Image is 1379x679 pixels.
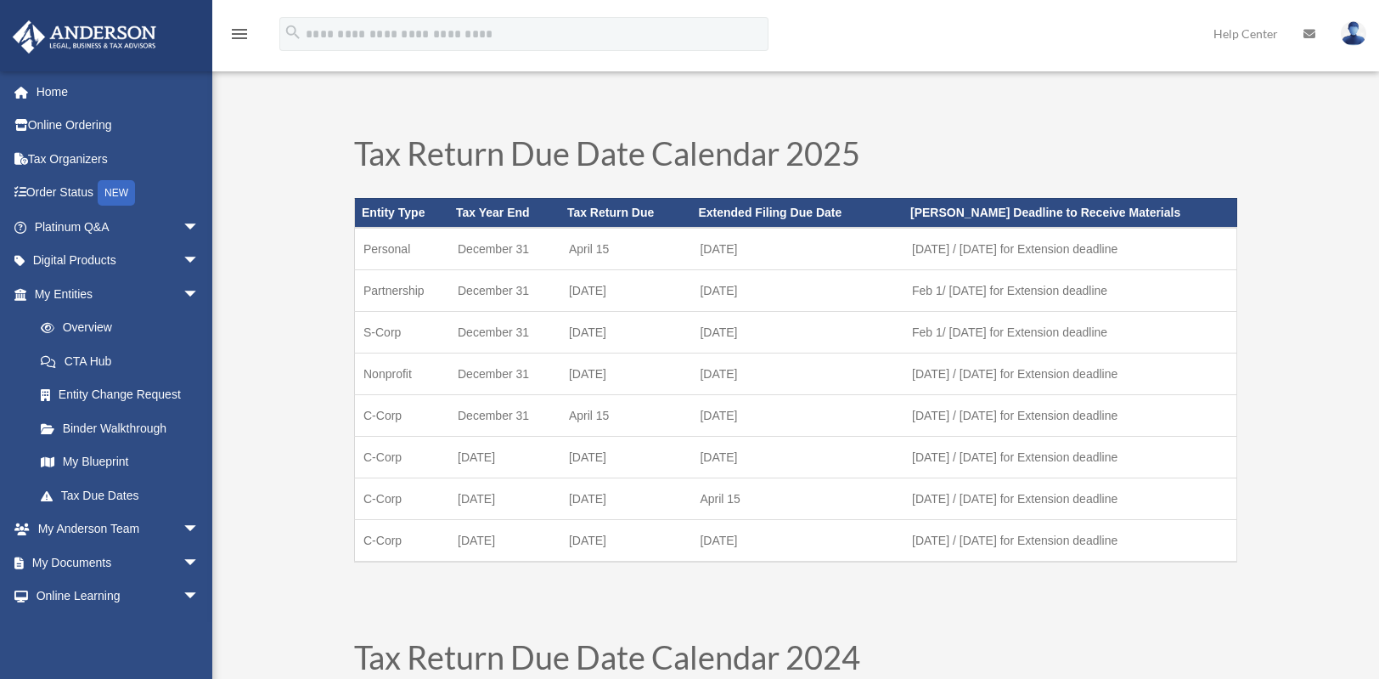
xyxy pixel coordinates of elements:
[355,519,450,562] td: C-Corp
[691,311,903,353] td: [DATE]
[24,445,225,479] a: My Blueprint
[24,344,225,378] a: CTA Hub
[355,394,450,436] td: C-Corp
[691,269,903,311] td: [DATE]
[560,394,692,436] td: April 15
[183,244,217,279] span: arrow_drop_down
[12,613,225,647] a: Billingarrow_drop_down
[355,436,450,478] td: C-Corp
[355,228,450,270] td: Personal
[354,137,1237,178] h1: Tax Return Due Date Calendar 2025
[903,478,1236,519] td: [DATE] / [DATE] for Extension deadline
[12,244,225,278] a: Digital Productsarrow_drop_down
[691,198,903,227] th: Extended Filing Due Date
[229,30,250,44] a: menu
[12,210,225,244] a: Platinum Q&Aarrow_drop_down
[691,353,903,394] td: [DATE]
[12,142,225,176] a: Tax Organizers
[560,198,692,227] th: Tax Return Due
[691,228,903,270] td: [DATE]
[449,311,560,353] td: December 31
[903,198,1236,227] th: [PERSON_NAME] Deadline to Receive Materials
[449,436,560,478] td: [DATE]
[691,436,903,478] td: [DATE]
[12,580,225,614] a: Online Learningarrow_drop_down
[903,519,1236,562] td: [DATE] / [DATE] for Extension deadline
[449,394,560,436] td: December 31
[24,378,225,412] a: Entity Change Request
[355,198,450,227] th: Entity Type
[560,311,692,353] td: [DATE]
[560,228,692,270] td: April 15
[183,277,217,312] span: arrow_drop_down
[903,353,1236,394] td: [DATE] / [DATE] for Extension deadline
[229,24,250,44] i: menu
[183,613,217,648] span: arrow_drop_down
[355,353,450,394] td: Nonprofit
[560,436,692,478] td: [DATE]
[24,411,225,445] a: Binder Walkthrough
[183,210,217,245] span: arrow_drop_down
[903,311,1236,353] td: Feb 1/ [DATE] for Extension deadline
[8,20,161,54] img: Anderson Advisors Platinum Portal
[183,512,217,547] span: arrow_drop_down
[12,546,225,580] a: My Documentsarrow_drop_down
[691,394,903,436] td: [DATE]
[12,75,225,109] a: Home
[449,228,560,270] td: December 31
[903,269,1236,311] td: Feb 1/ [DATE] for Extension deadline
[12,109,225,143] a: Online Ordering
[449,269,560,311] td: December 31
[560,519,692,562] td: [DATE]
[903,394,1236,436] td: [DATE] / [DATE] for Extension deadline
[24,478,217,512] a: Tax Due Dates
[12,277,225,311] a: My Entitiesarrow_drop_down
[284,23,302,42] i: search
[903,436,1236,478] td: [DATE] / [DATE] for Extension deadline
[1341,21,1366,46] img: User Pic
[560,353,692,394] td: [DATE]
[449,519,560,562] td: [DATE]
[98,180,135,206] div: NEW
[12,512,225,546] a: My Anderson Teamarrow_drop_down
[24,311,225,345] a: Overview
[449,478,560,519] td: [DATE]
[449,198,560,227] th: Tax Year End
[355,311,450,353] td: S-Corp
[691,519,903,562] td: [DATE]
[691,478,903,519] td: April 15
[560,269,692,311] td: [DATE]
[355,478,450,519] td: C-Corp
[183,546,217,580] span: arrow_drop_down
[183,580,217,614] span: arrow_drop_down
[903,228,1236,270] td: [DATE] / [DATE] for Extension deadline
[355,269,450,311] td: Partnership
[12,176,225,211] a: Order StatusNEW
[560,478,692,519] td: [DATE]
[449,353,560,394] td: December 31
